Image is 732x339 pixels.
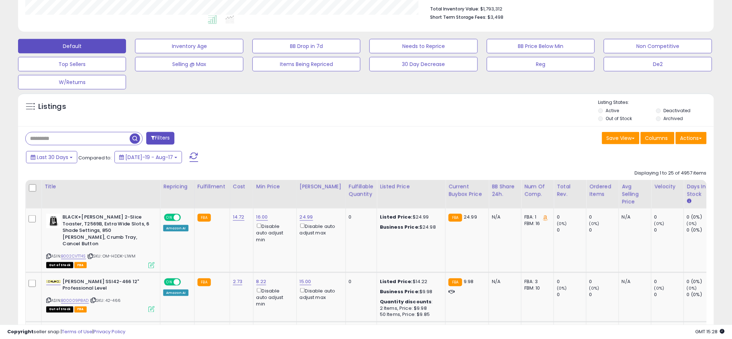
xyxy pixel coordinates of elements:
div: 0 (0%) [687,278,716,285]
div: BB Share 24h. [492,183,518,198]
div: $9.98 [380,289,440,295]
button: Columns [641,132,675,144]
a: 2.73 [233,278,243,285]
span: OFF [180,279,191,285]
button: Reg [487,57,595,71]
div: Title [44,183,157,190]
button: Filters [146,132,174,145]
div: Total Rev. [557,183,583,198]
div: 0 (0%) [687,214,716,220]
span: All listings that are currently out of stock and unavailable for purchase on Amazon [46,262,73,268]
div: $24.98 [380,224,440,230]
small: FBA [449,278,462,286]
div: N/A [492,278,516,285]
div: Ordered Items [589,183,616,198]
a: 14.72 [233,213,244,221]
div: Min Price [256,183,294,190]
small: (0%) [654,221,664,226]
div: Num of Comp. [524,183,551,198]
div: Disable auto adjust max [300,222,340,236]
label: Deactivated [663,107,690,114]
div: Listed Price [380,183,442,190]
div: FBA: 1 [524,214,548,220]
div: 0 (0%) [687,291,716,298]
div: N/A [622,278,646,285]
a: B00009P8AD [61,298,89,304]
small: Days In Stock. [687,198,691,204]
span: 9.98 [464,278,474,285]
button: Needs to Reprice [369,39,477,53]
small: (0%) [687,221,697,226]
label: Out of Stock [606,115,632,122]
b: Short Term Storage Fees: [430,14,486,20]
div: 0 [654,291,684,298]
div: $24.99 [380,214,440,220]
div: 0 [589,278,619,285]
small: (0%) [557,285,567,291]
div: 0 [557,227,586,233]
span: Last 30 Days [37,154,68,161]
small: (0%) [557,221,567,226]
span: ON [165,215,174,221]
div: Current Buybox Price [449,183,486,198]
div: Amazon AI [163,290,189,296]
span: [DATE]-19 - Aug-17 [125,154,173,161]
small: (0%) [589,285,599,291]
span: ON [165,279,174,285]
div: Fulfillment [198,183,227,190]
div: N/A [622,214,646,220]
small: (0%) [654,285,664,291]
div: 50 Items, Price: $9.85 [380,312,440,318]
button: Save View [602,132,640,144]
div: 0 [589,291,619,298]
a: 24.99 [300,213,313,221]
span: Compared to: [78,154,112,161]
div: [PERSON_NAME] [300,183,343,190]
img: 31V-hW-jBaL._SL40_.jpg [46,280,61,283]
b: [PERSON_NAME] SSI42-466 12" Professional Level [62,278,150,294]
div: FBM: 10 [524,285,548,291]
span: All listings that are currently out of stock and unavailable for purchase on Amazon [46,307,73,313]
div: Velocity [654,183,681,190]
b: Quantity discounts [380,298,432,305]
p: Listing States: [598,99,714,106]
button: [DATE]-19 - Aug-17 [114,151,182,163]
li: $1,793,312 [430,4,701,13]
a: Terms of Use [62,328,92,335]
button: Inventory Age [135,39,243,53]
div: 0 (0%) [687,227,716,233]
button: Selling @ Max [135,57,243,71]
button: BB Drop in 7d [252,39,360,53]
button: 30 Day Decrease [369,57,477,71]
span: Columns [645,135,668,142]
div: 0 [654,278,684,285]
div: 0 [557,214,586,220]
div: 0 [589,227,619,233]
div: 0 [557,278,586,285]
button: Top Sellers [18,57,126,71]
div: Fulfillable Quantity [349,183,374,198]
label: Active [606,107,619,114]
div: $14.22 [380,278,440,285]
a: 8.22 [256,278,267,285]
div: Repricing [163,183,191,190]
div: Days In Stock [687,183,713,198]
small: (0%) [589,221,599,226]
b: BLACK+[PERSON_NAME] 2-Slice Toaster, T2569B, Extra Wide Slots, 6 Shade Settings, 850 [PERSON_NAME... [62,214,150,249]
div: : [380,299,440,305]
button: Actions [676,132,707,144]
label: Archived [663,115,683,122]
div: Disable auto adjust max [300,287,340,301]
small: FBA [449,214,462,222]
div: 0 [349,214,371,220]
a: Privacy Policy [94,328,125,335]
button: De2 [604,57,712,71]
img: 31n2RYzJIbL._SL40_.jpg [46,214,61,228]
button: Non Competitive [604,39,712,53]
button: Last 30 Days [26,151,77,163]
small: (0%) [687,285,697,291]
div: 0 [557,291,586,298]
button: Items Being Repriced [252,57,360,71]
small: FBA [198,214,211,222]
div: Disable auto adjust min [256,222,291,243]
